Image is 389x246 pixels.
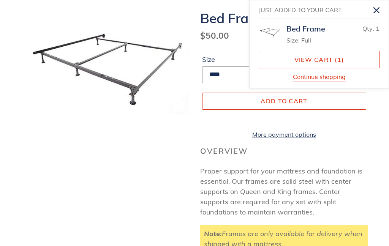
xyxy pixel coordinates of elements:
strong: Note: [204,229,222,238]
span: Add to cart [261,97,307,105]
button: Close [368,2,385,19]
li: Size: Full [286,36,325,45]
span: 1 [376,25,380,32]
h2: Overview [200,147,368,156]
h2: Just added to your cart [259,3,368,17]
div: Bed Frame [286,25,325,32]
img: standard-bed-frame [259,25,280,39]
button: Continue shopping [293,72,346,82]
label: Size [202,54,282,65]
a: More payment options [202,130,366,139]
span: $50.00 [200,30,229,41]
a: View cart (1 item) [259,51,380,68]
button: Add to cart [202,93,366,109]
h1: Bed Frame [200,10,368,26]
span: Qty: [362,25,374,32]
span: 1 item [337,56,342,63]
p: Proper support for your mattress and foundation is essential. Our frames are solid steel with cen... [200,166,368,217]
ul: Product details [286,34,325,44]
